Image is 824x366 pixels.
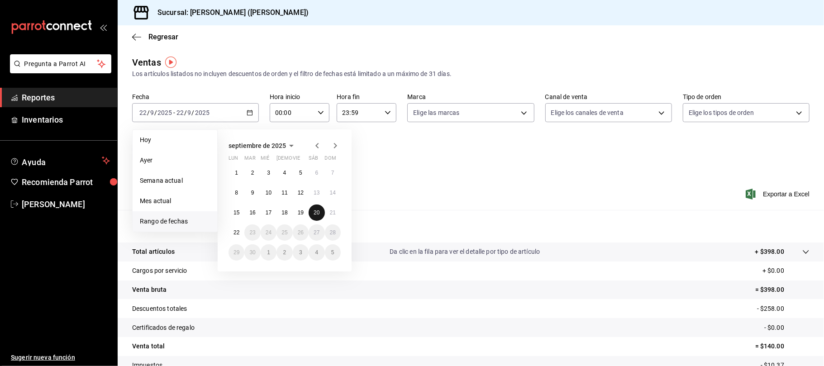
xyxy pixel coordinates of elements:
button: 12 de septiembre de 2025 [293,185,309,201]
abbr: 28 de septiembre de 2025 [330,229,336,236]
abbr: 12 de septiembre de 2025 [298,190,304,196]
button: 24 de septiembre de 2025 [261,224,276,241]
abbr: 27 de septiembre de 2025 [314,229,319,236]
button: 20 de septiembre de 2025 [309,204,324,221]
abbr: lunes [229,155,238,165]
label: Marca [407,94,534,100]
button: 13 de septiembre de 2025 [309,185,324,201]
p: Cargos por servicio [132,266,187,276]
button: 15 de septiembre de 2025 [229,204,244,221]
span: Elige los canales de venta [551,108,624,117]
span: / [154,109,157,116]
button: open_drawer_menu [100,24,107,31]
button: 1 de octubre de 2025 [261,244,276,261]
input: -- [139,109,147,116]
p: Venta total [132,342,165,351]
abbr: martes [244,155,255,165]
label: Hora inicio [270,94,329,100]
button: 29 de septiembre de 2025 [229,244,244,261]
span: Elige las marcas [413,108,459,117]
button: 5 de septiembre de 2025 [293,165,309,181]
span: Pregunta a Parrot AI [24,59,97,69]
button: 6 de septiembre de 2025 [309,165,324,181]
button: 1 de septiembre de 2025 [229,165,244,181]
abbr: 21 de septiembre de 2025 [330,209,336,216]
button: 16 de septiembre de 2025 [244,204,260,221]
button: Pregunta a Parrot AI [10,54,111,73]
label: Hora fin [337,94,396,100]
abbr: 24 de septiembre de 2025 [266,229,271,236]
button: 27 de septiembre de 2025 [309,224,324,241]
abbr: 5 de septiembre de 2025 [299,170,302,176]
abbr: 20 de septiembre de 2025 [314,209,319,216]
span: Elige los tipos de orden [689,108,754,117]
abbr: 17 de septiembre de 2025 [266,209,271,216]
button: septiembre de 2025 [229,140,297,151]
abbr: 3 de octubre de 2025 [299,249,302,256]
img: Tooltip marker [165,57,176,68]
abbr: 7 de septiembre de 2025 [331,170,334,176]
button: 3 de octubre de 2025 [293,244,309,261]
p: Descuentos totales [132,304,187,314]
a: Pregunta a Parrot AI [6,66,111,75]
abbr: 30 de septiembre de 2025 [249,249,255,256]
abbr: 2 de octubre de 2025 [283,249,286,256]
span: Mes actual [140,196,210,206]
button: 8 de septiembre de 2025 [229,185,244,201]
button: 26 de septiembre de 2025 [293,224,309,241]
span: Hoy [140,135,210,145]
button: 23 de septiembre de 2025 [244,224,260,241]
button: 3 de septiembre de 2025 [261,165,276,181]
abbr: 10 de septiembre de 2025 [266,190,271,196]
abbr: 29 de septiembre de 2025 [233,249,239,256]
input: -- [187,109,192,116]
span: [PERSON_NAME] [22,198,110,210]
input: -- [176,109,184,116]
abbr: 16 de septiembre de 2025 [249,209,255,216]
abbr: miércoles [261,155,269,165]
abbr: jueves [276,155,330,165]
button: 30 de septiembre de 2025 [244,244,260,261]
p: = $398.00 [755,285,810,295]
button: 2 de septiembre de 2025 [244,165,260,181]
abbr: 22 de septiembre de 2025 [233,229,239,236]
p: - $258.00 [757,304,810,314]
span: Semana actual [140,176,210,185]
p: Venta bruta [132,285,167,295]
button: 4 de octubre de 2025 [309,244,324,261]
h3: Sucursal: [PERSON_NAME] ([PERSON_NAME]) [150,7,309,18]
button: 2 de octubre de 2025 [276,244,292,261]
abbr: sábado [309,155,318,165]
abbr: 3 de septiembre de 2025 [267,170,270,176]
span: Recomienda Parrot [22,176,110,188]
abbr: 25 de septiembre de 2025 [281,229,287,236]
abbr: 8 de septiembre de 2025 [235,190,238,196]
span: septiembre de 2025 [229,142,286,149]
abbr: 23 de septiembre de 2025 [249,229,255,236]
div: Ventas [132,56,161,69]
button: 7 de septiembre de 2025 [325,165,341,181]
input: ---- [195,109,210,116]
span: - [173,109,175,116]
button: 25 de septiembre de 2025 [276,224,292,241]
abbr: 1 de septiembre de 2025 [235,170,238,176]
span: / [184,109,187,116]
abbr: 13 de septiembre de 2025 [314,190,319,196]
abbr: 1 de octubre de 2025 [267,249,270,256]
button: 21 de septiembre de 2025 [325,204,341,221]
button: 14 de septiembre de 2025 [325,185,341,201]
button: 5 de octubre de 2025 [325,244,341,261]
abbr: 6 de septiembre de 2025 [315,170,318,176]
p: Da clic en la fila para ver el detalle por tipo de artículo [390,247,540,257]
button: 17 de septiembre de 2025 [261,204,276,221]
button: 10 de septiembre de 2025 [261,185,276,201]
abbr: 15 de septiembre de 2025 [233,209,239,216]
button: 9 de septiembre de 2025 [244,185,260,201]
input: -- [150,109,154,116]
abbr: 9 de septiembre de 2025 [251,190,254,196]
button: 4 de septiembre de 2025 [276,165,292,181]
span: / [192,109,195,116]
p: - $0.00 [764,323,810,333]
p: Resumen [132,221,810,232]
input: ---- [157,109,172,116]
